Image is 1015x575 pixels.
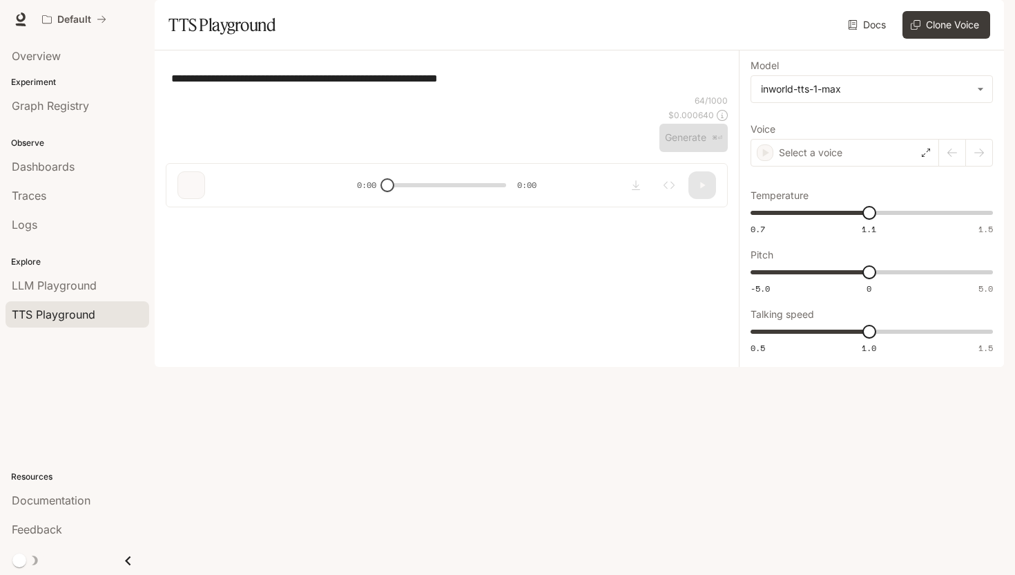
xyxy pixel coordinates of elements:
p: Select a voice [779,146,842,160]
span: 0.5 [751,342,765,354]
p: Voice [751,124,775,134]
button: Clone Voice [902,11,990,39]
span: 1.5 [978,342,993,354]
p: Default [57,14,91,26]
span: 0.7 [751,223,765,235]
p: $ 0.000640 [668,109,714,121]
span: 1.1 [862,223,876,235]
p: Talking speed [751,310,814,319]
p: Pitch [751,250,773,260]
p: Model [751,61,779,70]
div: inworld-tts-1-max [761,82,970,96]
span: 0 [867,283,871,294]
h1: TTS Playground [168,11,275,39]
p: Temperature [751,191,809,200]
a: Docs [845,11,891,39]
span: 5.0 [978,283,993,294]
button: All workspaces [36,6,113,33]
span: 1.0 [862,342,876,354]
span: 1.5 [978,223,993,235]
div: inworld-tts-1-max [751,76,992,102]
span: -5.0 [751,283,770,294]
p: 64 / 1000 [695,95,728,106]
